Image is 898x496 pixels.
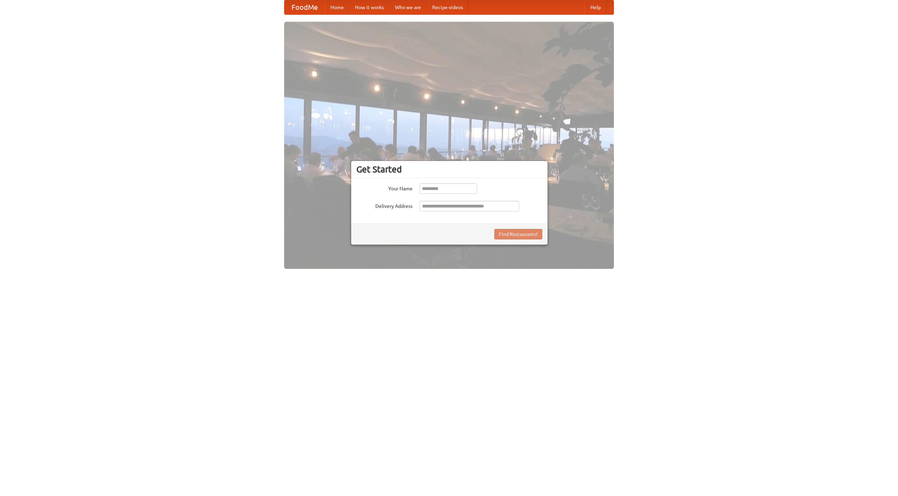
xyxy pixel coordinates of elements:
a: Help [585,0,607,14]
a: Recipe videos [427,0,469,14]
label: Delivery Address [356,201,413,210]
a: Who we are [389,0,427,14]
a: FoodMe [284,0,325,14]
label: Your Name [356,183,413,192]
button: Find Restaurants! [494,229,542,239]
h3: Get Started [356,164,542,175]
a: How it works [349,0,389,14]
a: Home [325,0,349,14]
